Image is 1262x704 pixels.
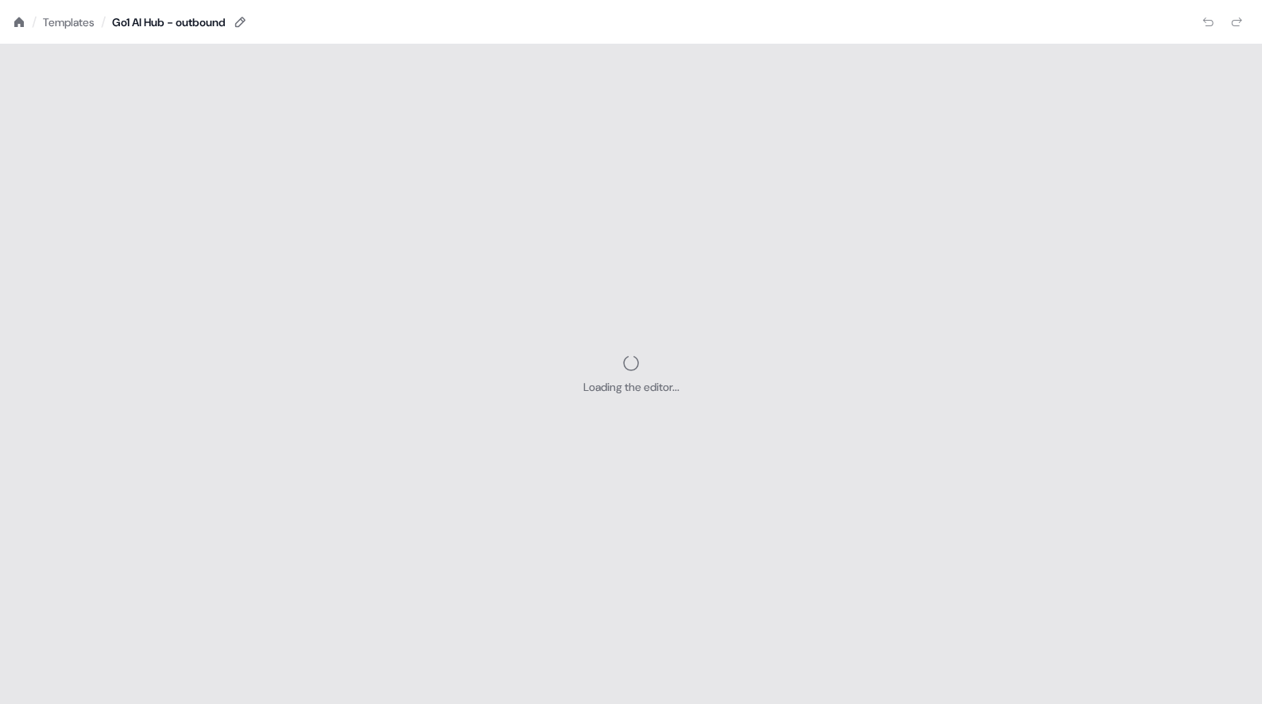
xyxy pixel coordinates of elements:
[43,14,95,30] a: Templates
[101,14,106,31] div: /
[32,14,37,31] div: /
[112,14,226,30] div: Go1 AI Hub - outbound
[583,379,679,395] div: Loading the editor...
